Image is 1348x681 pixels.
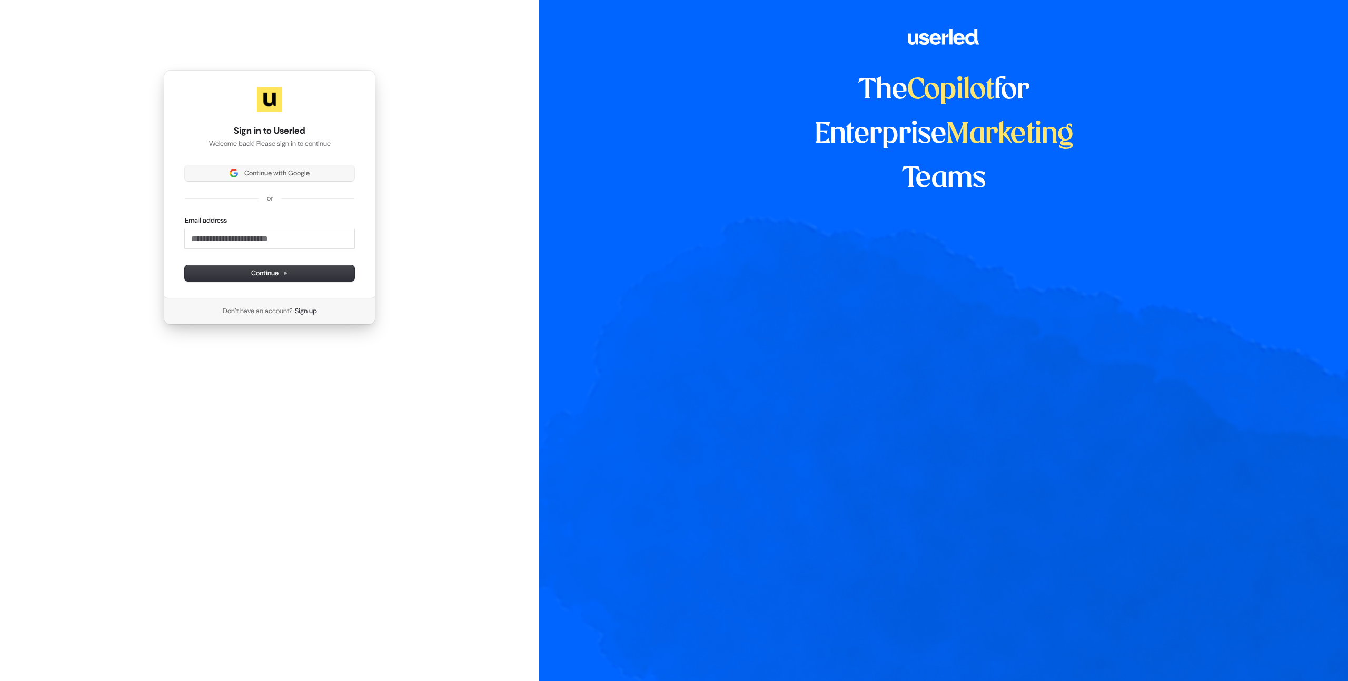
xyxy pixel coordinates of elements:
img: Sign in with Google [230,169,238,177]
span: Continue [251,268,288,278]
button: Sign in with GoogleContinue with Google [185,165,354,181]
span: Copilot [907,77,994,104]
label: Email address [185,216,227,225]
a: Sign up [295,306,317,316]
h1: The for Enterprise Teams [779,68,1108,201]
p: or [267,194,273,203]
img: Userled [257,87,282,112]
button: Continue [185,265,354,281]
p: Welcome back! Please sign in to continue [185,139,354,148]
span: Continue with Google [244,168,310,178]
h1: Sign in to Userled [185,125,354,137]
span: Marketing [946,121,1074,148]
span: Don’t have an account? [223,306,293,316]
